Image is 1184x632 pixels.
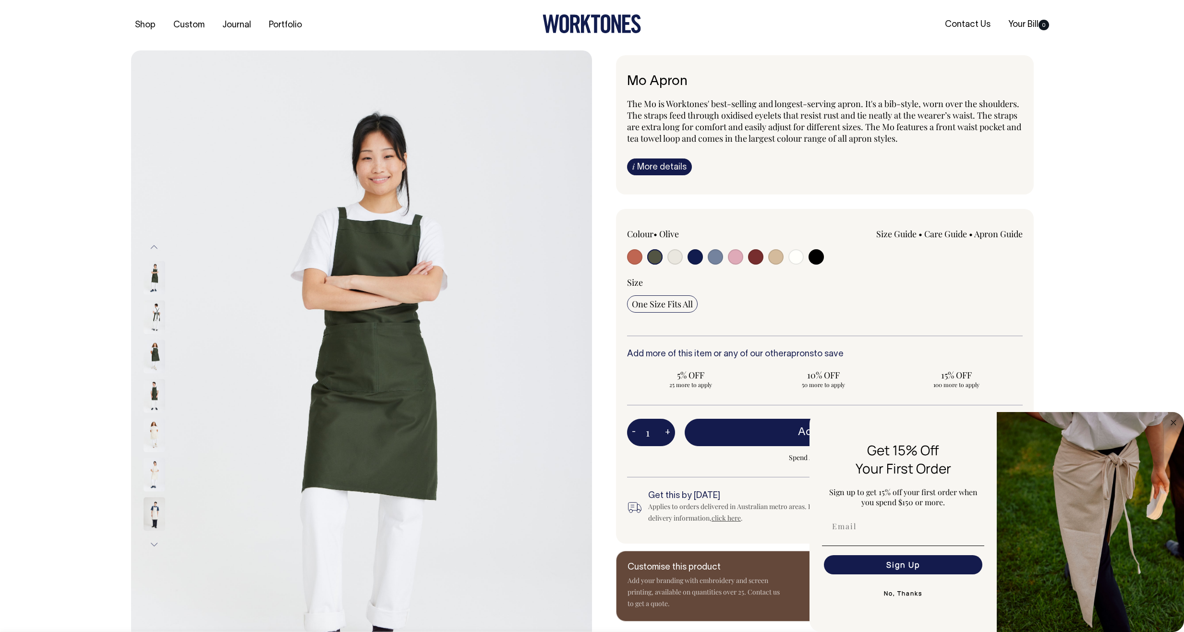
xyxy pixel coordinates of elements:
p: Add your branding with embroidery and screen printing, available on quantities over 25. Contact u... [628,575,781,609]
span: 0 [1039,20,1049,30]
button: Previous [147,237,161,258]
button: Close dialog [1168,417,1179,428]
span: One Size Fits All [632,298,693,310]
h6: Customise this product [628,563,781,572]
a: click here [712,513,741,523]
button: - [627,423,640,442]
button: Next [147,534,161,555]
label: Olive [659,228,679,240]
a: Journal [218,17,255,33]
img: natural [144,497,165,531]
button: No, Thanks [822,584,984,603]
span: i [632,161,635,171]
span: Your First Order [856,459,951,477]
span: • [653,228,657,240]
input: 10% OFF 50 more to apply [760,366,887,391]
div: Colour [627,228,785,240]
span: 50 more to apply [765,381,882,389]
span: Spend AUD350 more to get FREE SHIPPING [685,452,1023,463]
h6: Get this by [DATE] [648,491,843,501]
a: Care Guide [924,228,967,240]
input: Email [824,517,982,536]
img: natural [144,418,165,452]
span: 5% OFF [632,369,749,381]
span: 15% OFF [897,369,1015,381]
img: olive [144,379,165,413]
div: Size [627,277,1023,288]
span: • [969,228,973,240]
a: iMore details [627,158,692,175]
img: natural [144,458,165,491]
span: 100 more to apply [897,381,1015,389]
button: Sign Up [824,555,982,574]
div: FLYOUT Form [809,412,1184,632]
button: Add to bill —AUD42.00 [685,419,1023,446]
a: Shop [131,17,159,33]
div: Applies to orders delivered in Australian metro areas. For all delivery information, . [648,501,843,524]
button: + [660,423,675,442]
img: 5e34ad8f-4f05-4173-92a8-ea475ee49ac9.jpeg [997,412,1184,632]
a: Your Bill0 [1004,17,1053,33]
a: Portfolio [265,17,306,33]
a: Contact Us [941,17,994,33]
span: The Mo is Worktones' best-selling and longest-serving apron. It's a bib-style, worn over the shou... [627,98,1021,144]
span: • [918,228,922,240]
span: Add to bill [798,427,845,437]
input: 15% OFF 100 more to apply [893,366,1020,391]
span: 10% OFF [765,369,882,381]
img: underline [822,546,984,546]
span: 25 more to apply [632,381,749,389]
a: Apron Guide [974,228,1023,240]
input: 5% OFF 25 more to apply [627,366,754,391]
a: aprons [786,350,814,358]
input: One Size Fits All [627,295,698,313]
a: Size Guide [876,228,917,240]
img: olive [144,300,165,334]
h6: Add more of this item or any of our other to save [627,350,1023,359]
a: Custom [169,17,208,33]
img: olive [144,340,165,373]
img: olive [144,261,165,294]
span: Sign up to get 15% off your first order when you spend $150 or more. [829,487,978,507]
h1: Mo Apron [627,74,1023,89]
span: Get 15% Off [867,441,939,459]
